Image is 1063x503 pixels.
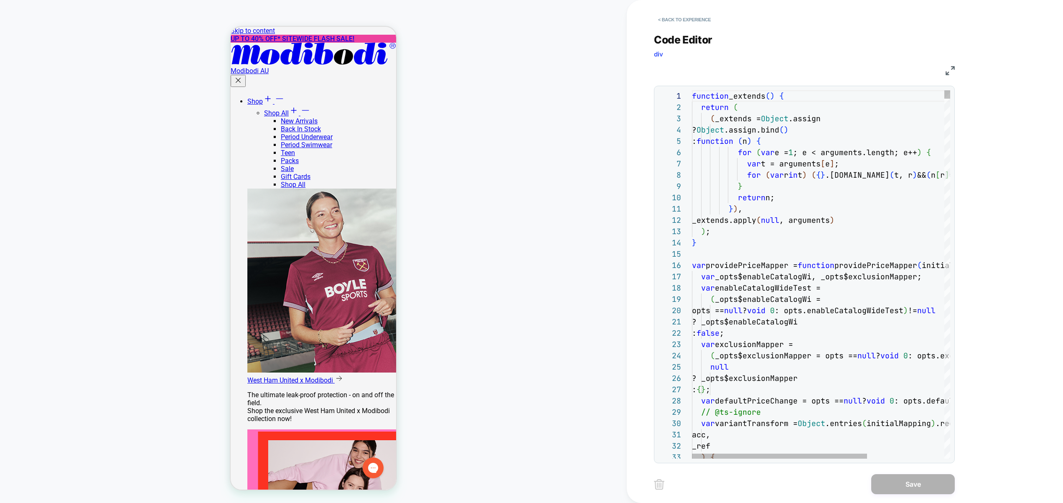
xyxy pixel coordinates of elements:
span: { [756,136,761,146]
span: { [697,385,701,394]
span: 0 [890,396,894,406]
span: void [880,351,899,360]
span: { [710,452,715,462]
span: n; [765,193,775,202]
span: return [701,102,729,112]
a: West Ham United x Modibodi [17,162,165,347]
span: function [692,91,729,101]
div: 11 [659,203,681,214]
span: null [917,306,936,315]
span: n [931,170,936,180]
div: 10 [659,192,681,203]
span: opts == [692,306,724,315]
span: null [724,306,743,315]
div: 23 [659,339,681,350]
div: 21 [659,316,681,327]
svg: Plus icon [58,79,68,89]
span: t [798,170,802,180]
span: t = arguments [761,159,821,169]
span: var [692,260,706,270]
span: Code Editor [654,33,712,46]
span: ( [733,102,738,112]
span: div [654,50,663,58]
span: ( [926,170,931,180]
div: 33 [659,452,681,463]
span: null [710,362,729,372]
div: 9 [659,181,681,192]
span: : opts.exclusionMapper [908,351,1009,360]
span: ; [706,385,710,394]
div: 4 [659,124,681,135]
span: .entries [825,419,862,428]
span: ; e < arguments.length; e++ [793,148,917,157]
span: ( [738,136,743,146]
span: ; [834,159,839,169]
span: , [738,204,743,214]
span: 0 [770,306,775,315]
img: delete [654,479,664,490]
span: ] [830,159,834,169]
span: ( [890,170,894,180]
span: _opts$exclusionMapper = opts == [715,351,857,360]
span: initialMapping, opts [922,260,1014,270]
span: in [788,170,798,180]
span: t, r [894,170,913,180]
span: , arguments [779,215,830,225]
span: initialMapping [867,419,931,428]
span: ( [779,125,784,135]
span: 0 [903,351,908,360]
a: Shop All [50,154,75,162]
a: Period Underwear [50,106,102,114]
span: ) [913,170,917,180]
div: 2 [659,102,681,113]
span: } [821,170,825,180]
span: ? [692,125,697,135]
div: 22 [659,327,681,339]
span: ( [765,91,770,101]
span: ? [743,306,747,315]
div: 26 [659,373,681,384]
span: ? [862,396,867,406]
div: 18 [659,282,681,294]
span: { [779,91,784,101]
span: ( [811,170,816,180]
div: 7 [659,158,681,169]
span: .assign [788,114,821,123]
span: ( [756,148,761,157]
span: ) [701,452,706,462]
span: [ [936,170,940,180]
span: variantTransform = [715,419,798,428]
span: e [825,159,830,169]
span: ( [710,351,715,360]
span: var [761,148,775,157]
span: providePriceMapper [834,260,917,270]
span: Object [798,419,825,428]
span: } [692,238,697,248]
span: .reduce [936,419,968,428]
div: 20 [659,305,681,316]
span: 1 [788,148,793,157]
a: Shop [17,71,54,79]
div: 15 [659,248,681,260]
div: 8 [659,169,681,181]
span: var [701,419,715,428]
div: 25 [659,361,681,373]
span: _ref [692,441,710,451]
span: ? [876,351,880,360]
span: var [701,272,715,281]
span: ; [706,227,710,236]
a: Back In Stock [50,98,90,106]
span: _extends = [715,114,761,123]
span: // @ts-ignore [701,407,761,417]
span: ) [747,136,752,146]
span: var [747,159,761,169]
span: Object [761,114,788,123]
div: 31 [659,429,681,440]
span: ) [931,419,936,428]
svg: Minus icon [44,67,54,77]
div: 27 [659,384,681,395]
span: != [908,306,917,315]
span: r [940,170,945,180]
span: e = [775,148,788,157]
div: 29 [659,406,681,418]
